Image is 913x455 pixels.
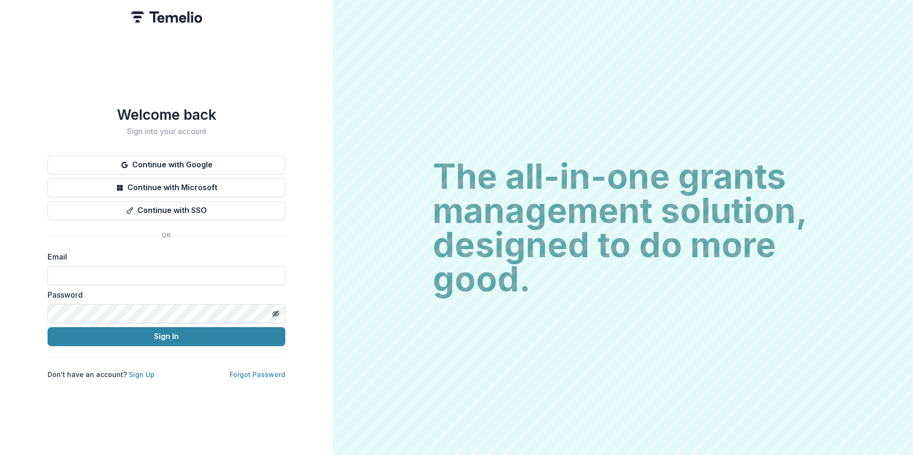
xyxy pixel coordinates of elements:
p: Don't have an account? [48,369,155,379]
button: Continue with SSO [48,201,285,220]
a: Forgot Password [230,370,285,378]
a: Sign Up [129,370,155,378]
button: Toggle password visibility [268,306,283,321]
button: Sign In [48,327,285,346]
label: Password [48,289,280,300]
h2: Sign into your account [48,127,285,136]
button: Continue with Microsoft [48,178,285,197]
h1: Welcome back [48,106,285,123]
label: Email [48,251,280,262]
button: Continue with Google [48,155,285,174]
img: Temelio [131,11,202,23]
